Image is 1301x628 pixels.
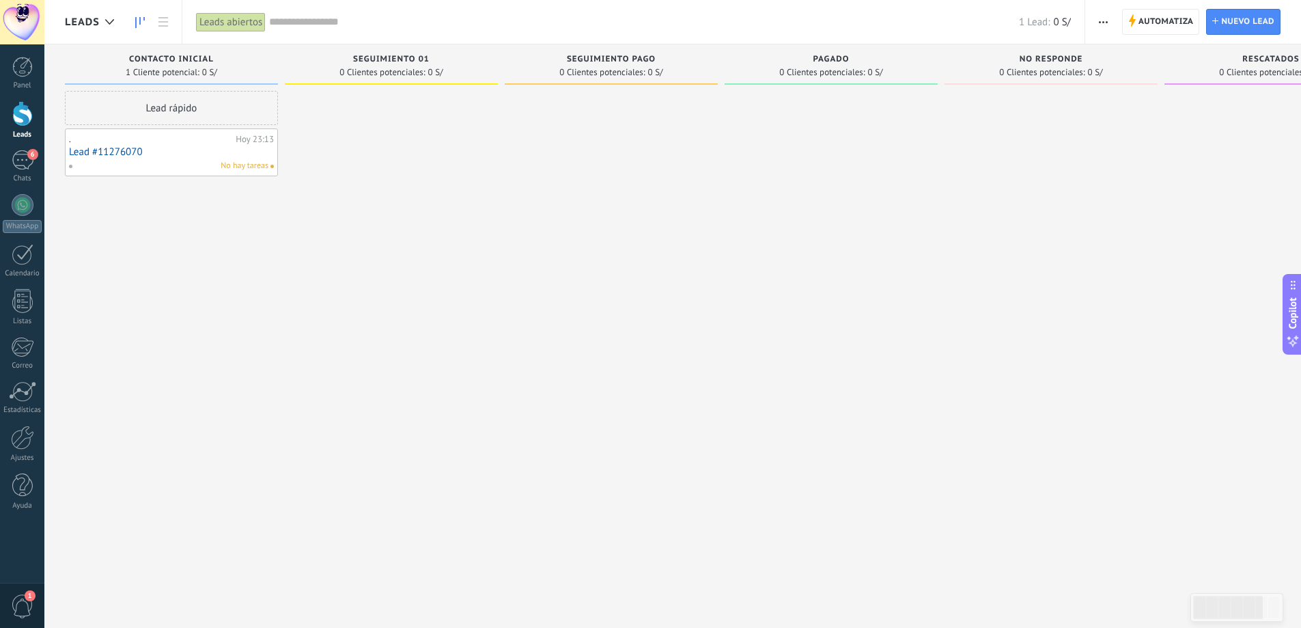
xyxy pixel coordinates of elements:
span: No hay nada asignado [270,165,274,168]
span: Nuevo lead [1221,10,1274,34]
span: No hay tareas [221,160,268,172]
a: Leads [128,9,152,36]
div: Chats [3,174,42,183]
button: Más [1093,9,1113,35]
div: Correo [3,361,42,370]
span: no responde [1020,55,1083,64]
div: seguimiento pago [512,55,711,66]
div: Listas [3,317,42,326]
a: Automatiza [1122,9,1200,35]
span: 0 S/ [202,68,217,77]
span: Copilot [1286,297,1300,329]
span: 1 [25,590,36,601]
span: 6 [27,149,38,160]
span: 0 S/ [1088,68,1103,77]
div: Leads abiertos [196,12,266,32]
div: Calendario [3,269,42,278]
div: WhatsApp [3,220,42,233]
span: pagado [813,55,850,64]
div: pagado [731,55,931,66]
span: 0 S/ [428,68,443,77]
div: no responde [951,55,1151,66]
span: Contacto inicial [129,55,214,64]
span: 0 Clientes potenciales: [779,68,865,77]
span: Automatiza [1138,10,1194,34]
a: Nuevo lead [1206,9,1281,35]
span: 0 S/ [1053,16,1070,29]
div: Hoy 23:13 [236,134,274,145]
span: 0 S/ [648,68,663,77]
div: Leads [3,131,42,139]
span: Leads [65,16,100,29]
div: . [69,134,232,145]
div: Contacto inicial [72,55,271,66]
div: Panel [3,81,42,90]
div: Ayuda [3,502,42,510]
div: Ajustes [3,454,42,463]
span: rescatados [1242,55,1299,64]
span: 1 Cliente potencial: [126,68,199,77]
span: 0 S/ [868,68,883,77]
div: Lead rápido [65,91,278,125]
a: Lista [152,9,175,36]
span: seguimiento 01 [353,55,430,64]
span: 0 Clientes potenciales: [339,68,425,77]
span: 0 Clientes potenciales: [999,68,1085,77]
div: seguimiento 01 [292,55,491,66]
div: Estadísticas [3,406,42,415]
span: 0 Clientes potenciales: [559,68,645,77]
a: Lead #11276070 [69,146,274,158]
span: 1 Lead: [1019,16,1050,29]
span: seguimiento pago [567,55,656,64]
